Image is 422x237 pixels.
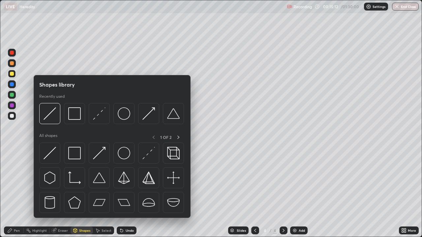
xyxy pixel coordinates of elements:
[167,107,180,120] img: svg+xml;charset=utf-8,%3Csvg%20xmlns%3D%22http%3A%2F%2Fwww.w3.org%2F2000%2Fsvg%22%20width%3D%2238...
[68,196,81,209] img: svg+xml;charset=utf-8,%3Csvg%20xmlns%3D%22http%3A%2F%2Fwww.w3.org%2F2000%2Fsvg%22%20width%3D%2234...
[126,229,134,232] div: Undo
[44,171,56,184] img: svg+xml;charset=utf-8,%3Csvg%20xmlns%3D%22http%3A%2F%2Fwww.w3.org%2F2000%2Fsvg%22%20width%3D%2230...
[142,147,155,159] img: svg+xml;charset=utf-8,%3Csvg%20xmlns%3D%22http%3A%2F%2Fwww.w3.org%2F2000%2Fsvg%22%20width%3D%2230...
[93,147,105,159] img: svg+xml;charset=utf-8,%3Csvg%20xmlns%3D%22http%3A%2F%2Fwww.w3.org%2F2000%2Fsvg%22%20width%3D%2230...
[167,147,180,159] img: svg+xml;charset=utf-8,%3Csvg%20xmlns%3D%22http%3A%2F%2Fwww.w3.org%2F2000%2Fsvg%22%20width%3D%2235...
[118,147,130,159] img: svg+xml;charset=utf-8,%3Csvg%20xmlns%3D%22http%3A%2F%2Fwww.w3.org%2F2000%2Fsvg%22%20width%3D%2236...
[118,171,130,184] img: svg+xml;charset=utf-8,%3Csvg%20xmlns%3D%22http%3A%2F%2Fwww.w3.org%2F2000%2Fsvg%22%20width%3D%2234...
[44,147,56,159] img: svg+xml;charset=utf-8,%3Csvg%20xmlns%3D%22http%3A%2F%2Fwww.w3.org%2F2000%2Fsvg%22%20width%3D%2230...
[68,147,81,159] img: svg+xml;charset=utf-8,%3Csvg%20xmlns%3D%22http%3A%2F%2Fwww.w3.org%2F2000%2Fsvg%22%20width%3D%2234...
[68,107,81,120] img: svg+xml;charset=utf-8,%3Csvg%20xmlns%3D%22http%3A%2F%2Fwww.w3.org%2F2000%2Fsvg%22%20width%3D%2234...
[392,3,419,11] button: End Class
[102,229,111,232] div: Select
[293,4,312,9] p: Recording
[292,228,297,233] img: add-slide-button
[408,229,416,232] div: More
[44,196,56,209] img: svg+xml;charset=utf-8,%3Csvg%20xmlns%3D%22http%3A%2F%2Fwww.w3.org%2F2000%2Fsvg%22%20width%3D%2228...
[14,229,20,232] div: Pen
[366,4,371,9] img: class-settings-icons
[93,171,105,184] img: svg+xml;charset=utf-8,%3Csvg%20xmlns%3D%22http%3A%2F%2Fwww.w3.org%2F2000%2Fsvg%22%20width%3D%2238...
[270,228,272,232] div: /
[93,107,105,120] img: svg+xml;charset=utf-8,%3Csvg%20xmlns%3D%22http%3A%2F%2Fwww.w3.org%2F2000%2Fsvg%22%20width%3D%2230...
[79,229,90,232] div: Shapes
[373,5,385,8] p: Settings
[32,229,47,232] div: Highlight
[262,228,268,232] div: 4
[167,171,180,184] img: svg+xml;charset=utf-8,%3Csvg%20xmlns%3D%22http%3A%2F%2Fwww.w3.org%2F2000%2Fsvg%22%20width%3D%2240...
[39,94,65,99] p: Recently used
[19,4,35,9] p: Heredity
[142,107,155,120] img: svg+xml;charset=utf-8,%3Csvg%20xmlns%3D%22http%3A%2F%2Fwww.w3.org%2F2000%2Fsvg%22%20width%3D%2230...
[93,196,105,209] img: svg+xml;charset=utf-8,%3Csvg%20xmlns%3D%22http%3A%2F%2Fwww.w3.org%2F2000%2Fsvg%22%20width%3D%2244...
[118,196,130,209] img: svg+xml;charset=utf-8,%3Csvg%20xmlns%3D%22http%3A%2F%2Fwww.w3.org%2F2000%2Fsvg%22%20width%3D%2244...
[299,229,305,232] div: Add
[39,133,57,141] p: All shapes
[142,171,155,184] img: svg+xml;charset=utf-8,%3Csvg%20xmlns%3D%22http%3A%2F%2Fwww.w3.org%2F2000%2Fsvg%22%20width%3D%2234...
[142,196,155,209] img: svg+xml;charset=utf-8,%3Csvg%20xmlns%3D%22http%3A%2F%2Fwww.w3.org%2F2000%2Fsvg%22%20width%3D%2238...
[273,227,277,233] div: 4
[118,107,130,120] img: svg+xml;charset=utf-8,%3Csvg%20xmlns%3D%22http%3A%2F%2Fwww.w3.org%2F2000%2Fsvg%22%20width%3D%2236...
[68,171,81,184] img: svg+xml;charset=utf-8,%3Csvg%20xmlns%3D%22http%3A%2F%2Fwww.w3.org%2F2000%2Fsvg%22%20width%3D%2233...
[160,135,171,140] p: 1 OF 2
[58,229,68,232] div: Eraser
[237,229,246,232] div: Slides
[39,81,75,89] h5: Shapes library
[167,196,180,209] img: svg+xml;charset=utf-8,%3Csvg%20xmlns%3D%22http%3A%2F%2Fwww.w3.org%2F2000%2Fsvg%22%20width%3D%2238...
[287,4,292,9] img: recording.375f2c34.svg
[44,107,56,120] img: svg+xml;charset=utf-8,%3Csvg%20xmlns%3D%22http%3A%2F%2Fwww.w3.org%2F2000%2Fsvg%22%20width%3D%2230...
[6,4,15,9] p: LIVE
[394,4,400,9] img: end-class-cross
